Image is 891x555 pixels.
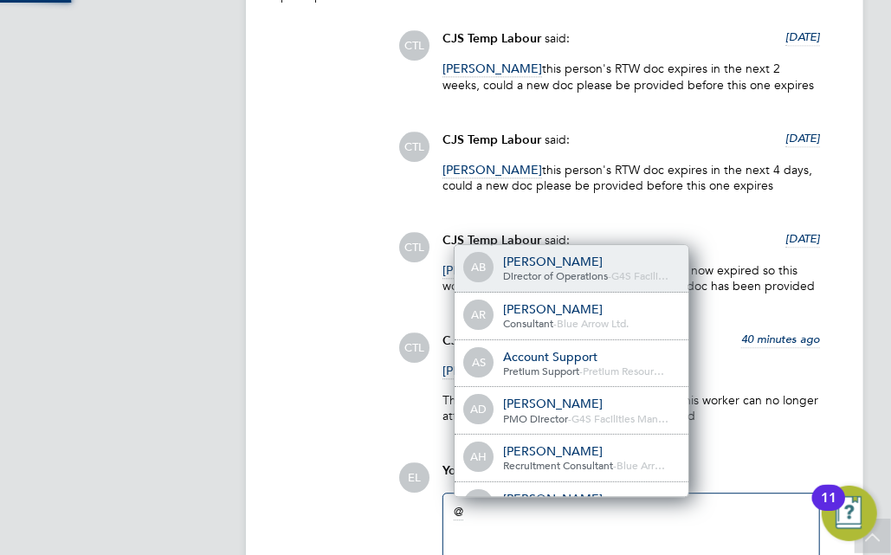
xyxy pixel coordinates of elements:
span: said: [545,232,570,248]
span: Pretium Resour… [583,364,664,378]
span: CTL [399,132,429,162]
span: CJS Temp Labour [442,333,541,348]
div: [PERSON_NAME] [503,301,676,317]
p: this person's RTW doc expires in the next 4 days, could a new doc please be provided before this ... [442,162,820,193]
span: [DATE] [785,231,820,246]
span: PMO Director [503,411,568,425]
div: say: [442,462,820,493]
div: [PERSON_NAME] [503,443,676,459]
span: Pretium Support [503,364,579,378]
span: - [579,364,583,378]
span: [PERSON_NAME] [442,61,542,77]
span: AD [465,396,493,423]
span: Recruitment Consultant [503,458,613,472]
button: Open Resource Center, 11 new notifications [822,486,877,541]
span: AS [465,349,493,377]
span: CJS Temp Labour [442,31,541,46]
p: this person's RTW doc Has now expired so this worker can no longer attend site until a new doc ha... [442,262,820,294]
span: You [442,463,463,478]
span: CTL [399,332,429,363]
span: CTL [399,30,429,61]
span: G4S Facilities Man… [571,411,668,425]
span: - [613,458,617,472]
span: Blue Arrow Ltd. [557,316,629,330]
span: [PERSON_NAME] [442,363,542,379]
div: [PERSON_NAME] [503,491,676,507]
div: Account Support [503,349,676,365]
div: [PERSON_NAME] [503,396,676,411]
span: EL [399,462,429,493]
div: [PERSON_NAME] [503,254,676,269]
span: AR [465,301,493,329]
span: said: [545,30,570,46]
span: - [608,268,611,282]
span: - [553,316,557,330]
span: G4S Facili… [611,268,668,282]
span: Consultant [503,316,553,330]
span: [PERSON_NAME] [442,262,542,279]
span: CJS Temp Labour [442,233,541,248]
span: said: [545,132,570,147]
span: CTL [399,232,429,262]
span: 40 minutes ago [741,332,820,346]
span: AH [465,443,493,471]
span: Blue Arr… [617,458,665,472]
span: AL [465,491,493,519]
span: CJS Temp Labour [442,132,541,147]
span: [DATE] [785,131,820,145]
span: [DATE] [785,29,820,44]
span: - [568,411,571,425]
span: Director of Operations [503,268,608,282]
p: This person's RTW doc has now expired so this worker can no longer attend site until a new doc ha... [442,392,820,423]
span: AB [465,254,493,281]
span: [PERSON_NAME] [442,162,542,178]
div: 11 [821,498,836,520]
p: this person's RTW doc expires in the next 2 weeks, could a new doc please be provided before this... [442,61,820,92]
